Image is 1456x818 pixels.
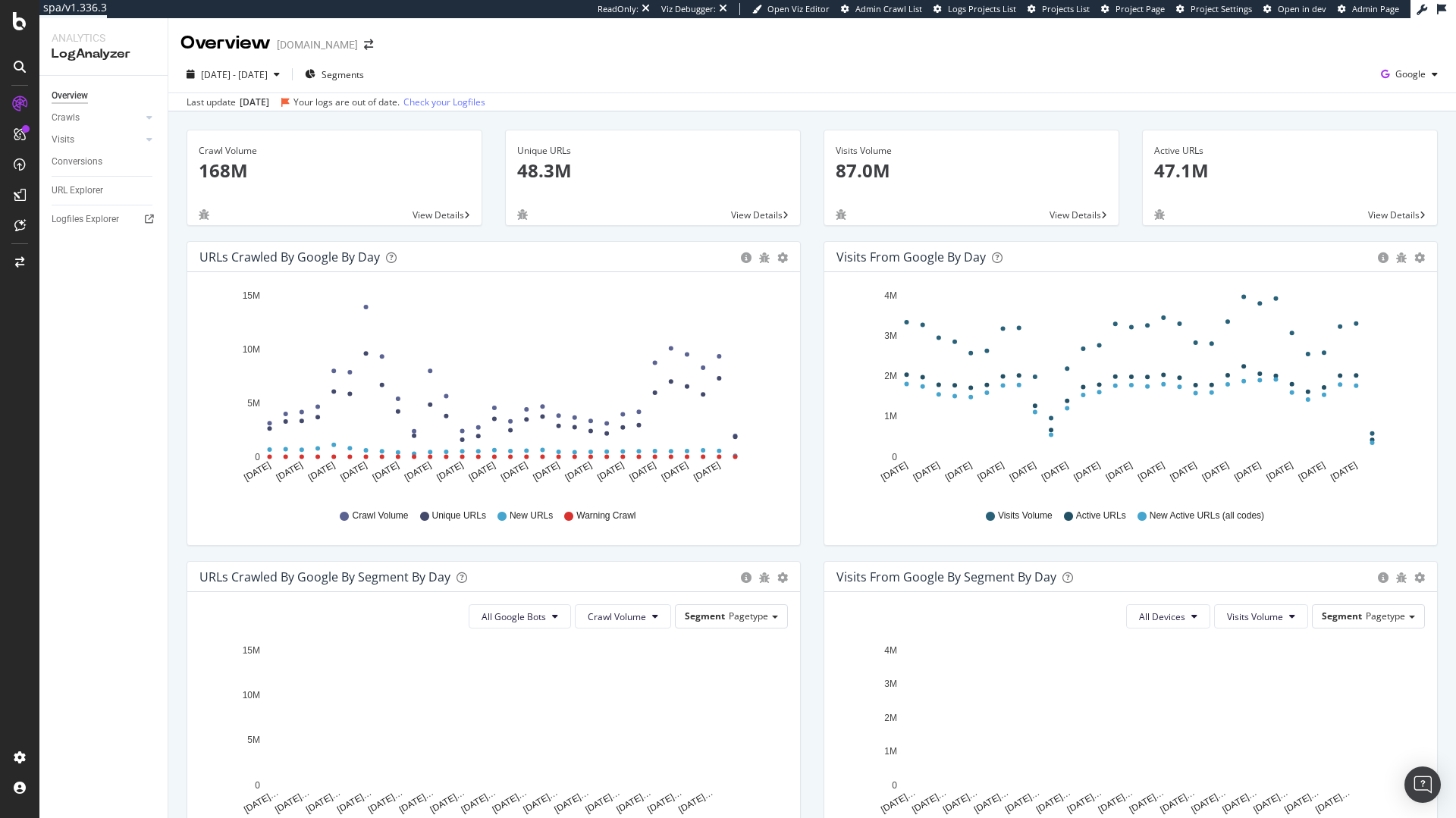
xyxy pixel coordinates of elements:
[575,604,671,628] button: Crawl Volume
[836,641,1420,816] svg: A chart.
[685,610,725,622] span: Segment
[836,209,846,220] div: bug
[1076,509,1126,522] span: Active URLs
[998,509,1053,522] span: Visits Volume
[306,459,337,483] text: [DATE]
[884,645,897,656] text: 4M
[1322,610,1362,622] span: Segment
[1040,459,1070,483] text: [DATE]
[1338,3,1399,15] a: Admin Page
[1214,604,1308,628] button: Visits Volume
[338,459,369,483] text: [DATE]
[892,452,897,462] text: 0
[242,459,272,483] text: [DATE]
[1404,766,1441,803] div: Open Intercom Messenger
[855,3,922,14] span: Admin Crawl List
[1352,3,1399,14] span: Admin Page
[52,212,119,227] div: Logfiles Explorer
[413,208,464,221] span: View Details
[403,459,433,483] text: [DATE]
[499,459,529,483] text: [DATE]
[467,459,497,483] text: [DATE]
[299,62,370,86] button: Segments
[199,284,783,495] div: A chart.
[201,68,268,81] span: [DATE] - [DATE]
[934,3,1016,15] a: Logs Projects List
[595,459,626,483] text: [DATE]
[1168,459,1198,483] text: [DATE]
[1154,144,1426,158] div: Active URLs
[517,209,528,220] div: bug
[836,284,1420,495] svg: A chart.
[1227,610,1283,623] span: Visits Volume
[322,68,364,81] span: Segments
[52,154,157,170] a: Conversions
[588,610,646,623] span: Crawl Volume
[729,610,768,622] span: Pagetype
[1008,459,1038,483] text: [DATE]
[884,412,897,422] text: 1M
[199,641,783,816] svg: A chart.
[628,459,658,483] text: [DATE]
[403,96,485,109] a: Check your Logfiles
[275,459,305,483] text: [DATE]
[836,144,1107,158] div: Visits Volume
[482,610,546,623] span: All Google Bots
[199,249,380,265] div: URLs Crawled by Google by day
[759,572,770,583] div: bug
[1265,459,1295,483] text: [DATE]
[1104,459,1134,483] text: [DATE]
[240,96,269,109] div: [DATE]
[1375,62,1444,86] button: Google
[836,158,1107,183] p: 87.0M
[1395,67,1426,80] span: Google
[1232,459,1263,483] text: [DATE]
[247,735,260,746] text: 5M
[1200,459,1231,483] text: [DATE]
[1154,209,1165,220] div: bug
[884,331,897,341] text: 3M
[1150,509,1264,522] span: New Active URLs (all codes)
[759,252,770,263] div: bug
[731,208,783,221] span: View Details
[255,452,260,462] text: 0
[243,290,260,301] text: 15M
[531,459,561,483] text: [DATE]
[1263,3,1326,15] a: Open in dev
[199,144,470,158] div: Crawl Volume
[741,252,752,263] div: circle-info
[52,212,157,227] a: Logfiles Explorer
[1126,604,1210,628] button: All Devices
[247,398,260,409] text: 5M
[892,780,897,791] text: 0
[1278,3,1326,14] span: Open in dev
[975,459,1006,483] text: [DATE]
[1072,459,1102,483] text: [DATE]
[243,344,260,355] text: 10M
[469,604,571,628] button: All Google Bots
[1414,572,1425,583] div: gear
[435,459,465,483] text: [DATE]
[52,183,157,199] a: URL Explorer
[517,158,789,183] p: 48.3M
[879,459,909,483] text: [DATE]
[187,96,485,109] div: Last update
[1366,610,1405,622] span: Pagetype
[52,88,157,104] a: Overview
[1329,459,1359,483] text: [DATE]
[1396,572,1407,583] div: bug
[948,3,1016,14] span: Logs Projects List
[510,509,553,522] span: New URLs
[52,132,142,148] a: Visits
[293,96,400,109] div: Your logs are out of date.
[1191,3,1252,14] span: Project Settings
[432,509,486,522] span: Unique URLs
[752,3,830,15] a: Open Viz Editor
[277,37,358,52] div: [DOMAIN_NAME]
[243,690,260,700] text: 10M
[1136,459,1166,483] text: [DATE]
[884,746,897,757] text: 1M
[692,459,722,483] text: [DATE]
